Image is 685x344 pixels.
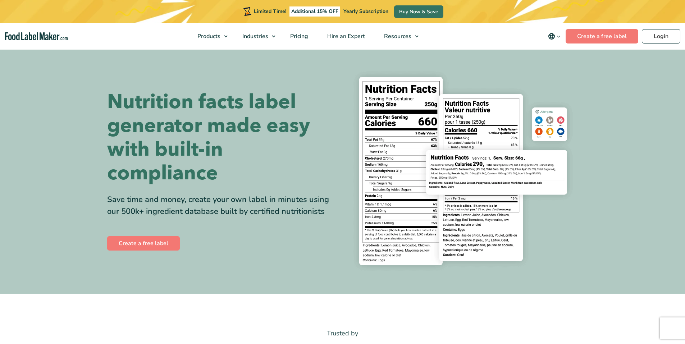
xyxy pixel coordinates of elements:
[394,5,443,18] a: Buy Now & Save
[382,32,412,40] span: Resources
[375,23,422,50] a: Resources
[254,8,286,15] span: Limited Time!
[107,328,578,339] p: Trusted by
[107,194,337,217] div: Save time and money, create your own label in minutes using our 500k+ ingredient database built b...
[325,32,366,40] span: Hire an Expert
[566,29,638,43] a: Create a free label
[343,8,388,15] span: Yearly Subscription
[289,6,340,17] span: Additional 15% OFF
[642,29,680,43] a: Login
[195,32,221,40] span: Products
[233,23,279,50] a: Industries
[281,23,316,50] a: Pricing
[188,23,231,50] a: Products
[107,236,180,251] a: Create a free label
[240,32,269,40] span: Industries
[288,32,309,40] span: Pricing
[107,90,337,185] h1: Nutrition facts label generator made easy with built-in compliance
[318,23,373,50] a: Hire an Expert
